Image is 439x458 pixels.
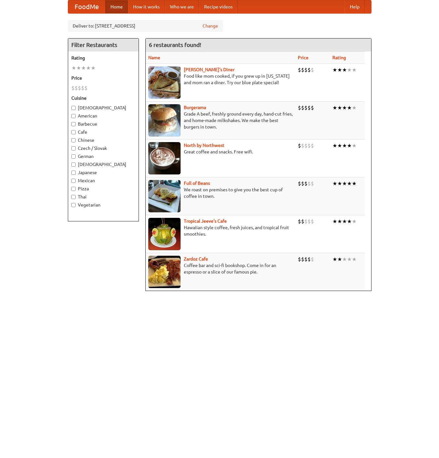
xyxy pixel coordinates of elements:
[71,84,75,92] li: $
[71,202,135,208] label: Vegetarian
[347,142,352,149] li: ★
[342,142,347,149] li: ★
[184,67,235,72] a: [PERSON_NAME]'s Diner
[301,104,304,111] li: $
[128,0,165,13] a: How it works
[352,256,357,263] li: ★
[337,180,342,187] li: ★
[148,104,181,137] img: burgerama.jpg
[148,55,160,60] a: Name
[71,169,135,176] label: Japanese
[304,66,308,73] li: $
[148,186,293,199] p: We roast on premises to give you the best cup of coffee in town.
[71,171,76,175] input: Japanese
[311,142,314,149] li: $
[148,224,293,237] p: Hawaiian style coffee, fresh juices, and tropical fruit smoothies.
[308,218,311,225] li: $
[148,262,293,275] p: Coffee bar and sci-fi bookshop. Come in for an espresso or a slice of our famous pie.
[304,142,308,149] li: $
[71,194,135,200] label: Thai
[352,104,357,111] li: ★
[71,177,135,184] label: Mexican
[148,149,293,155] p: Great coffee and snacks. Free wifi.
[352,180,357,187] li: ★
[298,142,301,149] li: $
[184,105,206,110] b: Burgerama
[71,95,135,101] h5: Cuisine
[347,256,352,263] li: ★
[304,256,308,263] li: $
[342,180,347,187] li: ★
[71,114,76,118] input: American
[71,113,135,119] label: American
[84,84,88,92] li: $
[332,55,346,60] a: Rating
[71,75,135,81] h5: Price
[308,256,311,263] li: $
[71,187,76,191] input: Pizza
[301,180,304,187] li: $
[298,218,301,225] li: $
[345,0,365,13] a: Help
[148,180,181,212] img: beans.jpg
[301,218,304,225] li: $
[165,0,199,13] a: Who we are
[81,84,84,92] li: $
[301,256,304,263] li: $
[71,146,76,151] input: Czech / Slovak
[308,104,311,111] li: $
[149,42,201,48] ng-pluralize: 6 restaurants found!
[311,104,314,111] li: $
[298,180,301,187] li: $
[148,142,181,174] img: north.jpg
[71,106,76,110] input: [DEMOGRAPHIC_DATA]
[342,66,347,73] li: ★
[184,256,208,262] a: Zardoz Cafe
[304,104,308,111] li: $
[301,142,304,149] li: $
[71,153,135,160] label: German
[337,218,342,225] li: ★
[311,218,314,225] li: $
[184,143,225,148] a: North by Northwest
[148,66,181,99] img: sallys.jpg
[332,218,337,225] li: ★
[304,218,308,225] li: $
[68,0,105,13] a: FoodMe
[347,104,352,111] li: ★
[71,137,135,143] label: Chinese
[203,23,218,29] a: Change
[342,104,347,111] li: ★
[298,55,308,60] a: Price
[71,154,76,159] input: German
[347,66,352,73] li: ★
[332,180,337,187] li: ★
[71,105,135,111] label: [DEMOGRAPHIC_DATA]
[304,180,308,187] li: $
[71,138,76,142] input: Chinese
[71,130,76,134] input: Cafe
[184,181,210,186] a: Full of Beans
[68,20,223,32] div: Deliver to: [STREET_ADDRESS]
[308,142,311,149] li: $
[105,0,128,13] a: Home
[337,66,342,73] li: ★
[308,66,311,73] li: $
[71,185,135,192] label: Pizza
[71,129,135,135] label: Cafe
[311,256,314,263] li: $
[332,142,337,149] li: ★
[75,84,78,92] li: $
[199,0,238,13] a: Recipe videos
[68,39,139,51] h4: Filter Restaurants
[148,111,293,130] p: Grade A beef, freshly ground every day, hand-cut fries, and home-made milkshakes. We make the bes...
[76,64,81,72] li: ★
[184,218,227,224] a: Tropical Jeeve's Cafe
[308,180,311,187] li: $
[332,66,337,73] li: ★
